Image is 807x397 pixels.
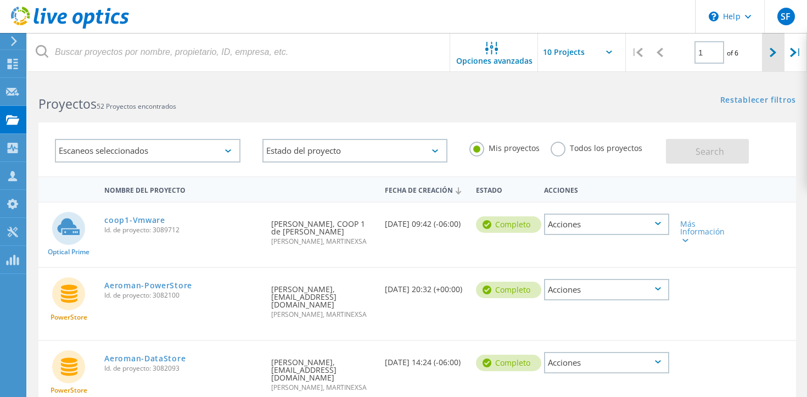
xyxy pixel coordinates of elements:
div: [PERSON_NAME], COOP 1 de [PERSON_NAME] [266,203,379,256]
div: Escaneos seleccionados [55,139,240,163]
div: Acciones [539,179,675,199]
input: Buscar proyectos por nombre, propietario, ID, empresa, etc. [27,33,451,71]
svg: \n [709,12,719,21]
div: Acciones [544,352,669,373]
div: completo [476,216,541,233]
span: Search [696,146,724,158]
div: | [626,33,648,72]
span: [PERSON_NAME], MARTINEXSA [271,311,374,318]
div: Fecha de creación [379,179,470,200]
label: Mis proyectos [469,142,540,152]
a: Aeroman-PowerStore [104,282,192,289]
div: [DATE] 09:42 (-06:00) [379,203,470,239]
span: Id. de proyecto: 3082100 [104,292,260,299]
span: of 6 [727,48,738,58]
div: Estado del proyecto [262,139,448,163]
span: PowerStore [51,387,87,394]
div: | [784,33,807,72]
span: 52 Proyectos encontrados [97,102,176,111]
span: SF [781,12,791,21]
div: Acciones [544,279,669,300]
div: completo [476,282,541,298]
div: Nombre del proyecto [99,179,266,199]
button: Search [666,139,749,164]
div: Más Información [680,220,730,243]
a: coop1-Vmware [104,216,165,224]
span: Optical Prime [48,249,89,255]
div: Estado [470,179,539,199]
a: Live Optics Dashboard [11,23,129,31]
label: Todos los proyectos [551,142,642,152]
span: Id. de proyecto: 3082093 [104,365,260,372]
div: completo [476,355,541,371]
span: [PERSON_NAME], MARTINEXSA [271,384,374,391]
span: [PERSON_NAME], MARTINEXSA [271,238,374,245]
span: PowerStore [51,314,87,321]
div: [PERSON_NAME], [EMAIL_ADDRESS][DOMAIN_NAME] [266,268,379,329]
div: [DATE] 20:32 (+00:00) [379,268,470,304]
span: Opciones avanzadas [456,57,533,65]
div: [DATE] 14:24 (-06:00) [379,341,470,377]
a: Restablecer filtros [720,96,796,105]
b: Proyectos [38,95,97,113]
div: Acciones [544,214,669,235]
span: Id. de proyecto: 3089712 [104,227,260,233]
a: Aeroman-DataStore [104,355,186,362]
